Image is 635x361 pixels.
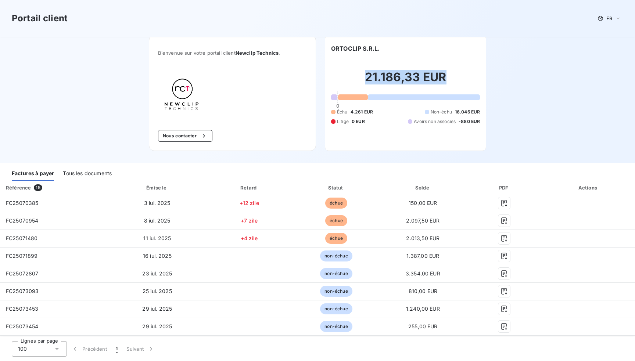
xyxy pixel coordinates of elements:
[409,200,437,206] span: 150,00 EUR
[144,217,171,224] span: 8 iul. 2025
[606,15,612,21] span: FR
[337,118,349,125] span: Litige
[18,345,27,353] span: 100
[414,118,456,125] span: Avoirs non associés
[63,166,112,181] div: Tous les documents
[111,341,122,357] button: 1
[295,184,378,191] div: Statut
[6,200,39,206] span: FC25070385
[236,50,279,56] span: Newclip Technics
[320,250,352,261] span: non-échue
[158,130,212,142] button: Nous contacter
[406,253,439,259] span: 1.387,00 EUR
[352,118,365,125] span: 0 EUR
[12,12,68,25] h3: Portail client
[6,253,38,259] span: FC25071899
[143,235,171,241] span: 11 iul. 2025
[320,268,352,279] span: non-échue
[336,103,339,109] span: 0
[337,109,348,115] span: Échu
[6,323,39,329] span: FC25073454
[143,288,172,294] span: 25 iul. 2025
[142,323,172,329] span: 29 iul. 2025
[409,288,438,294] span: 810,00 EUR
[6,217,39,224] span: FC25070954
[406,217,440,224] span: 2.097,50 EUR
[325,198,347,209] span: échue
[351,109,373,115] span: 4.261 EUR
[431,109,452,115] span: Non-échu
[6,235,38,241] span: FC25071480
[241,235,258,241] span: +4 zile
[320,321,352,332] span: non-échue
[543,184,634,191] div: Actions
[207,184,292,191] div: Retard
[408,323,438,329] span: 255,00 EUR
[158,73,205,118] img: Company logo
[320,286,352,297] span: non-échue
[325,215,347,226] span: échue
[331,44,380,53] h6: ORTOCLIP S.R.L.
[406,306,440,312] span: 1.240,00 EUR
[406,235,440,241] span: 2.013,50 EUR
[12,166,54,181] div: Factures à payer
[111,184,204,191] div: Émise le
[142,306,172,312] span: 29 iul. 2025
[116,345,118,353] span: 1
[6,306,39,312] span: FC25073453
[6,288,39,294] span: FC25073093
[67,341,111,357] button: Précédent
[144,200,171,206] span: 3 iul. 2025
[325,233,347,244] span: échue
[240,200,259,206] span: +12 zile
[320,303,352,314] span: non-échue
[406,270,440,277] span: 3.354,00 EUR
[122,341,159,357] button: Suivant
[143,253,172,259] span: 16 iul. 2025
[142,270,172,277] span: 23 iul. 2025
[6,270,39,277] span: FC25072807
[158,50,307,56] span: Bienvenue sur votre portail client .
[241,217,258,224] span: +7 zile
[381,184,465,191] div: Solde
[6,185,31,191] div: Référence
[459,118,480,125] span: -880 EUR
[331,70,480,92] h2: 21.186,33 EUR
[34,184,42,191] span: 15
[468,184,541,191] div: PDF
[455,109,480,115] span: 16.045 EUR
